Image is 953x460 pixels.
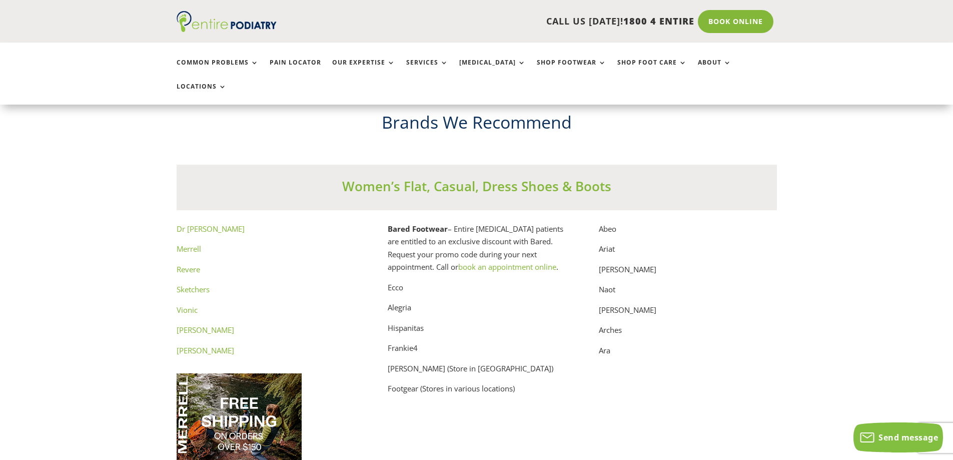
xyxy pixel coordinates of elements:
[458,262,556,272] a: book an appointment online
[388,281,566,302] p: Ecco
[599,324,777,344] p: Arches
[698,10,773,33] a: Book Online
[177,325,234,335] a: [PERSON_NAME]
[623,15,694,27] span: 1800 4 ENTIRE
[698,59,731,81] a: About
[406,59,448,81] a: Services
[388,322,566,342] p: Hispanitas
[388,223,566,281] p: – Entire [MEDICAL_DATA] patients are entitled to an exclusive discount with Bared. Request your p...
[388,342,566,362] p: Frankie4
[177,224,245,234] a: Dr [PERSON_NAME]
[388,224,448,234] strong: Bared Footwear
[459,59,526,81] a: [MEDICAL_DATA]
[599,344,777,357] p: Ara
[177,83,227,105] a: Locations
[270,59,321,81] a: Pain Locator
[177,345,234,355] a: [PERSON_NAME]
[878,432,938,443] span: Send message
[177,59,259,81] a: Common Problems
[537,59,606,81] a: Shop Footwear
[177,305,198,315] a: Vionic
[599,283,777,304] p: Naot
[388,382,566,395] p: Footgear (Stores in various locations)
[617,59,687,81] a: Shop Foot Care
[853,422,943,452] button: Send message
[388,362,566,383] p: [PERSON_NAME] (Store in [GEOGRAPHIC_DATA])
[177,24,277,34] a: Entire Podiatry
[177,284,210,294] a: Sketchers
[177,177,777,200] h3: Women’s Flat, Casual, Dress Shoes & Boots
[332,59,395,81] a: Our Expertise
[177,264,200,274] a: Revere
[177,111,777,140] h2: Brands We Recommend
[388,301,566,322] p: Alegria
[599,263,777,284] p: [PERSON_NAME]
[599,223,777,243] p: Abeo
[177,244,201,254] a: Merrell
[599,304,777,324] p: [PERSON_NAME]
[599,243,777,263] p: Ariat
[177,11,277,32] img: logo (1)
[315,15,694,28] p: CALL US [DATE]!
